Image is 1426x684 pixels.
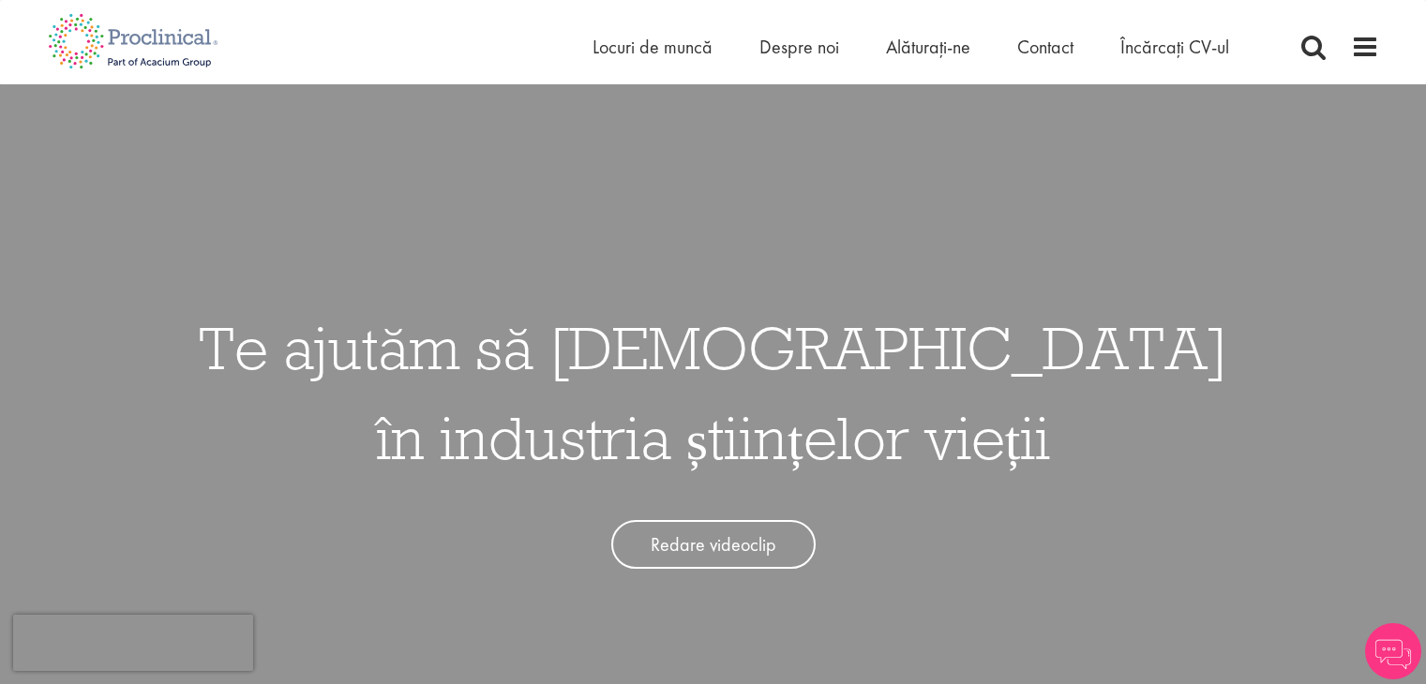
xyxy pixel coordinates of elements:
a: Alăturaţi-ne [886,35,970,59]
font: Te ajutăm să [DEMOGRAPHIC_DATA] [199,310,1228,385]
font: în industria științelor vieții [376,400,1051,475]
a: Contact [1017,35,1073,59]
a: Locuri de muncă [593,35,713,59]
font: Redare videoclip [651,532,776,557]
a: Despre noi [759,35,839,59]
a: Încărcați CV-ul [1120,35,1229,59]
img: Chatbot [1365,623,1421,679]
